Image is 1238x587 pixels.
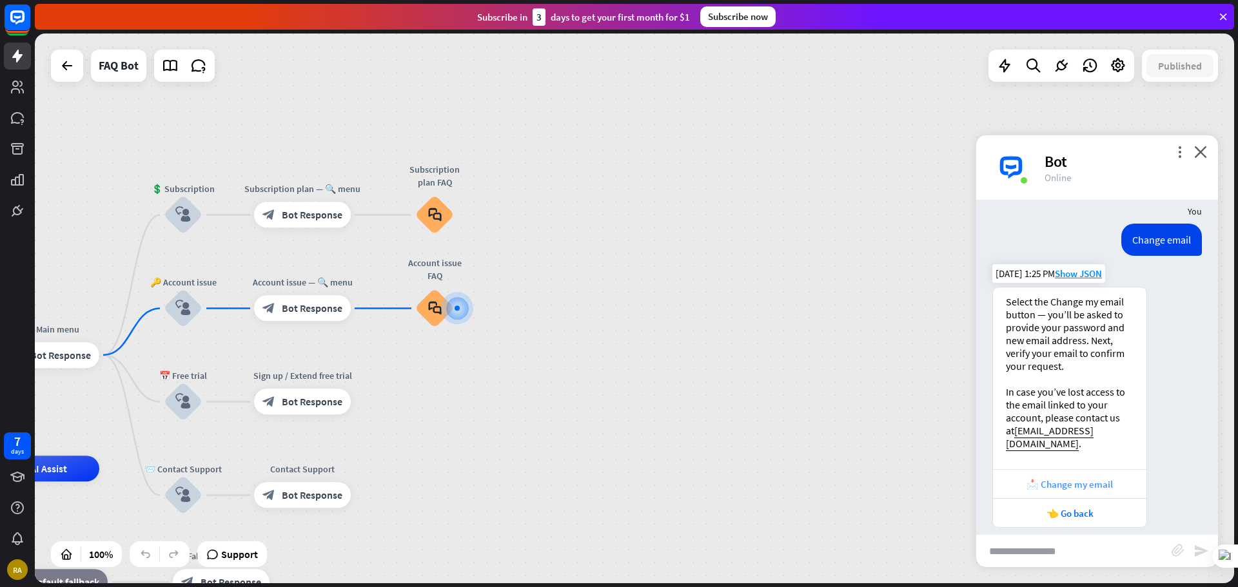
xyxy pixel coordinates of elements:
[1121,224,1202,256] div: Change email
[406,257,464,283] div: Account issue FAQ
[1006,295,1134,450] div: Select the Change my email button — you’ll be asked to provide your password and new email addres...
[14,436,21,447] div: 7
[244,463,360,476] div: Contact Support
[282,209,342,222] span: Bot Response
[30,462,67,475] span: AI Assist
[1194,543,1209,559] i: send
[244,183,360,196] div: Subscription plan — 🔍 menu
[10,5,49,44] button: Open LiveChat chat widget
[4,432,31,459] a: 7 days
[992,264,1105,283] div: [DATE] 1:25 PM
[175,488,191,503] i: block_user_input
[85,544,117,564] div: 100%
[1188,206,1202,217] span: You
[533,8,545,26] div: 3
[428,208,442,222] i: block_faq
[262,396,275,409] i: block_bot_response
[175,394,191,410] i: block_user_input
[11,447,24,456] div: days
[244,276,360,289] div: Account issue — 🔍 menu
[1055,267,1102,280] span: Show JSON
[175,207,191,223] i: block_user_input
[262,489,275,502] i: block_bot_response
[999,507,1140,519] div: 👈 Go back
[282,302,342,315] span: Bot Response
[477,8,690,26] div: Subscribe in days to get your first month for $1
[282,396,342,409] span: Bot Response
[1006,424,1094,450] a: [EMAIL_ADDRESS][DOMAIN_NAME]
[1045,171,1203,184] div: Online
[144,276,222,289] div: 🔑 Account issue
[262,209,275,222] i: block_bot_response
[7,559,28,580] div: RA
[999,478,1140,490] div: 📩 Change my email
[175,301,191,316] i: block_user_input
[144,183,222,196] div: 💲 Subscription
[144,463,222,476] div: 📨 Contact Support
[282,489,342,502] span: Bot Response
[406,164,464,189] div: Subscription plan FAQ
[144,370,222,383] div: 📅 Free trial
[1194,146,1207,158] i: close
[700,6,776,27] div: Subscribe now
[30,349,91,361] span: Bot Response
[262,302,275,315] i: block_bot_response
[1172,544,1184,557] i: block_attachment
[99,50,139,82] div: FAQ Bot
[221,544,258,564] span: Support
[1045,151,1203,171] div: Bot
[244,370,360,383] div: Sign up / Extend free trial
[1146,54,1213,77] button: Published
[1174,146,1186,158] i: more_vert
[428,302,442,316] i: block_faq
